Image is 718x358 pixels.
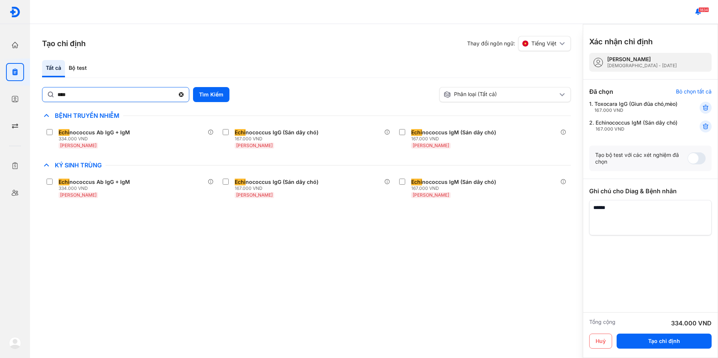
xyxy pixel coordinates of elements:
h3: Xác nhận chỉ định [589,36,653,47]
span: [PERSON_NAME] [60,143,97,148]
div: 334.000 VND [59,185,133,191]
div: 334.000 VND [671,319,712,328]
div: Toxocara IgG (Giun đũa chó,mèo) [594,101,677,113]
span: Echi [235,179,246,185]
button: Tìm Kiếm [193,87,229,102]
div: 2. [589,119,681,132]
div: 167.000 VND [235,136,321,142]
div: Echinococcus IgM (Sán dây chó) [596,119,677,132]
div: 167.000 VND [596,126,677,132]
div: [PERSON_NAME] [607,56,677,63]
div: 167.000 VND [594,107,677,113]
span: [PERSON_NAME] [236,192,273,198]
div: Tạo bộ test với các xét nghiệm đã chọn [595,152,688,165]
button: Tạo chỉ định [617,334,712,349]
span: Echi [59,129,69,136]
span: Ký Sinh Trùng [51,161,106,169]
span: Tiếng Việt [531,40,557,47]
div: nococcus IgG (Sán dây chó) [235,129,318,136]
div: Tất cả [42,60,65,77]
div: nococcus IgM (Sán dây chó) [411,129,496,136]
div: Bỏ chọn tất cả [676,88,712,95]
div: 167.000 VND [411,136,499,142]
div: Bộ test [65,60,91,77]
div: 334.000 VND [59,136,133,142]
div: nococcus Ab IgG + IgM [59,179,130,185]
button: Huỷ [589,334,612,349]
div: Tổng cộng [589,319,615,328]
div: 167.000 VND [235,185,321,191]
span: Echi [411,129,422,136]
span: Echi [411,179,422,185]
span: [PERSON_NAME] [413,143,449,148]
span: Bệnh Truyền Nhiễm [51,112,123,119]
span: [PERSON_NAME] [236,143,273,148]
div: nococcus IgG (Sán dây chó) [235,179,318,185]
div: [DEMOGRAPHIC_DATA] - [DATE] [607,63,677,69]
div: 1. [589,101,681,113]
div: Phân loại (Tất cả) [443,91,558,98]
div: Đã chọn [589,87,613,96]
span: 1834 [698,7,709,12]
div: 167.000 VND [411,185,499,191]
div: Thay đổi ngôn ngữ: [467,36,571,51]
span: Echi [59,179,69,185]
div: nococcus Ab IgG + IgM [59,129,130,136]
span: [PERSON_NAME] [413,192,449,198]
h3: Tạo chỉ định [42,38,86,49]
div: nococcus IgM (Sán dây chó) [411,179,496,185]
span: [PERSON_NAME] [60,192,97,198]
span: Echi [235,129,246,136]
img: logo [9,6,21,18]
div: Ghi chú cho Diag & Bệnh nhân [589,187,712,196]
img: logo [9,337,21,349]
